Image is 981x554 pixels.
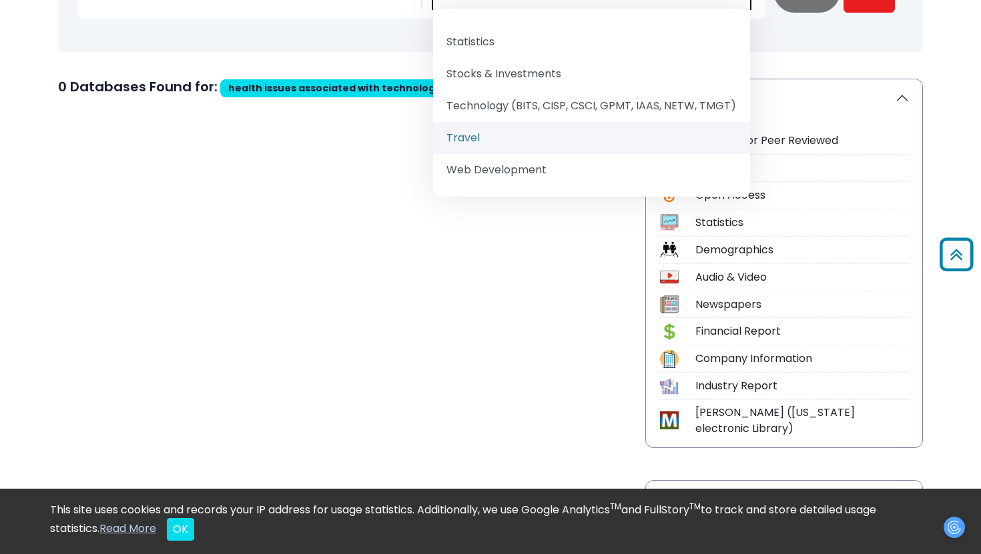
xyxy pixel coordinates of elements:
button: Close [167,518,194,541]
div: This site uses cookies and records your IP address for usage statistics. Additionally, we use Goo... [50,502,931,541]
div: Industry Report [695,378,909,394]
div: Audio & Video [695,269,909,285]
span: health issues associated with technology [228,81,441,95]
li: Technology (BITS, CISP, CSCI, GPMT, IAAS, NETW, TMGT) [433,90,750,122]
div: Statistics [695,215,909,231]
a: Read More [99,521,156,536]
li: Travel [433,122,750,154]
div: Scholarly or Peer Reviewed [695,133,909,149]
li: Web Development [433,154,750,186]
sup: TM [610,501,621,512]
button: Icon Legend [646,79,922,117]
img: Icon Financial Report [660,323,678,341]
li: Stocks & Investments [433,58,750,90]
div: Financial Report [695,323,909,339]
img: Icon Statistics [660,213,678,231]
img: Icon Demographics [660,241,678,259]
div: [PERSON_NAME] ([US_STATE] electronic Library) [695,405,909,437]
li: Statistics [433,26,750,58]
img: Icon Audio & Video [660,268,678,286]
span: 0 Databases Found for: [58,77,218,96]
div: Company Information [695,351,909,367]
div: Open Access [695,187,909,203]
sup: TM [689,501,701,512]
img: Icon Newspapers [660,295,678,313]
div: e-Book [695,160,909,176]
img: Icon Industry Report [660,377,678,395]
div: Newspapers [695,297,909,313]
button: ScienceDirect [646,481,922,518]
a: Back to Top [935,243,978,265]
img: Icon Company Information [660,350,678,368]
div: Demographics [695,242,909,258]
img: Icon MeL (Michigan electronic Library) [660,411,678,429]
